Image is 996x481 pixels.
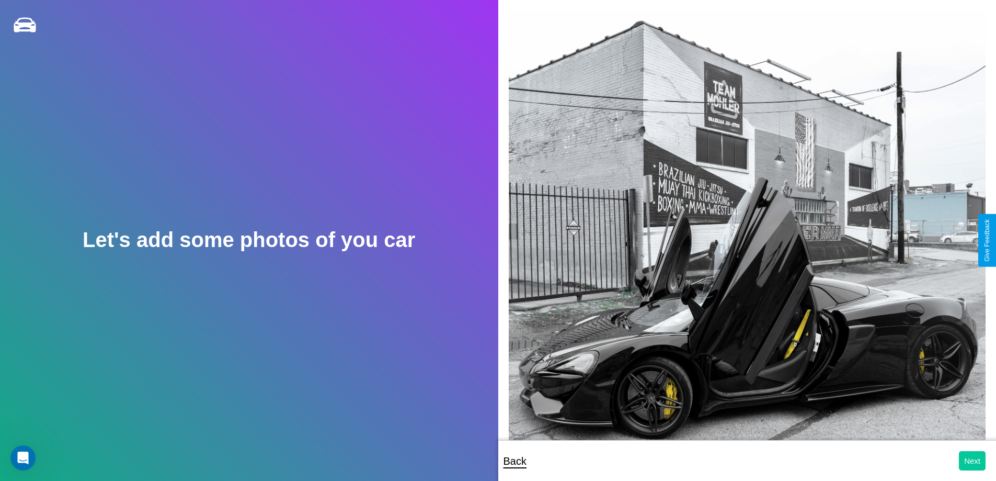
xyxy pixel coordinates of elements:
[10,445,36,471] iframe: Intercom live chat
[509,10,986,460] img: posted
[959,451,986,471] button: Next
[503,452,526,471] p: Back
[83,228,415,252] h2: Let's add some photos of you car
[983,219,991,262] div: Give Feedback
